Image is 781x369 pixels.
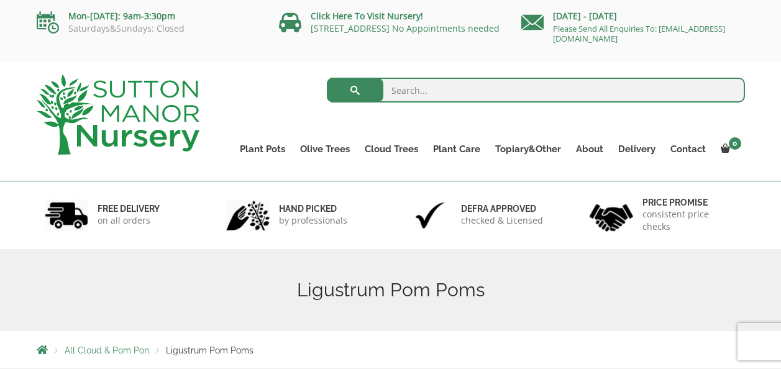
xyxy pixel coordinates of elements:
[232,140,293,158] a: Plant Pots
[226,199,270,231] img: 2.jpg
[98,203,160,214] h6: FREE DELIVERY
[327,78,745,102] input: Search...
[663,140,713,158] a: Contact
[713,140,745,158] a: 0
[65,345,149,355] a: All Cloud & Pom Pon
[729,137,741,150] span: 0
[311,22,500,34] a: [STREET_ADDRESS] No Appointments needed
[166,345,253,355] span: Ligustrum Pom Poms
[488,140,569,158] a: Topiary&Other
[279,214,347,227] p: by professionals
[98,214,160,227] p: on all orders
[37,279,745,301] h1: Ligustrum Pom Poms
[461,203,543,214] h6: Defra approved
[426,140,488,158] a: Plant Care
[461,214,543,227] p: checked & Licensed
[37,9,260,24] p: Mon-[DATE]: 9am-3:30pm
[642,197,737,208] h6: Price promise
[279,203,347,214] h6: hand picked
[311,10,423,22] a: Click Here To Visit Nursery!
[37,75,199,155] img: logo
[37,345,745,355] nav: Breadcrumbs
[569,140,611,158] a: About
[642,208,737,233] p: consistent price checks
[553,23,725,44] a: Please Send All Enquiries To: [EMAIL_ADDRESS][DOMAIN_NAME]
[357,140,426,158] a: Cloud Trees
[37,24,260,34] p: Saturdays&Sundays: Closed
[293,140,357,158] a: Olive Trees
[611,140,663,158] a: Delivery
[521,9,745,24] p: [DATE] - [DATE]
[590,196,633,234] img: 4.jpg
[45,199,88,231] img: 1.jpg
[408,199,452,231] img: 3.jpg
